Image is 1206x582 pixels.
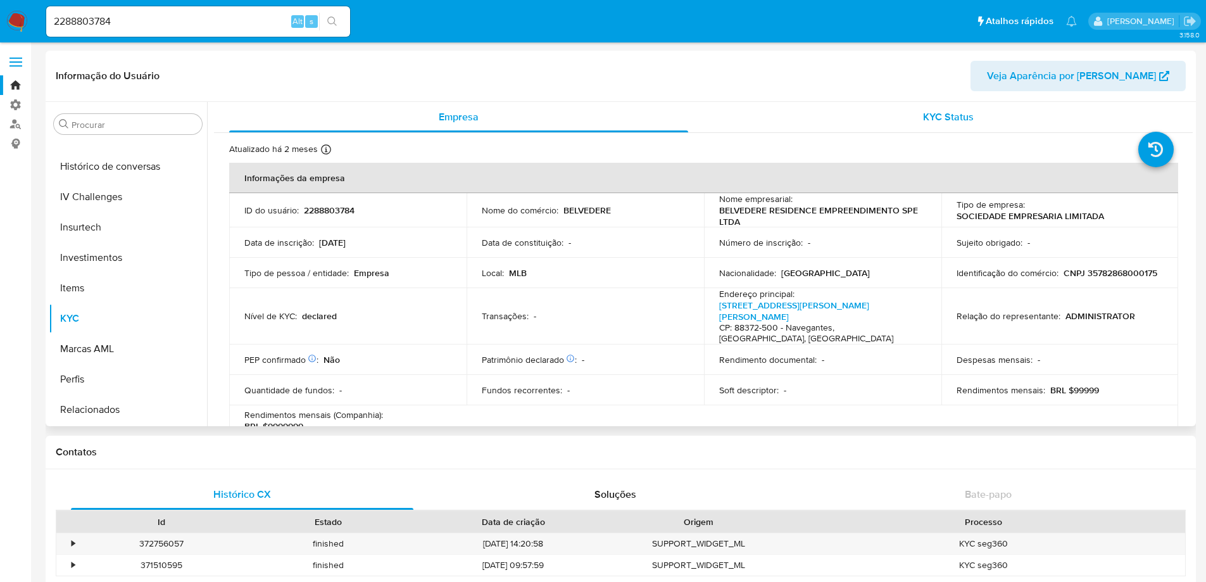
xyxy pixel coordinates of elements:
div: Estado [254,516,403,528]
p: - [567,384,570,396]
div: [DATE] 09:57:59 [411,555,615,576]
p: 2288803784 [304,205,355,216]
p: Sujeito obrigado : [957,237,1022,248]
p: Soft descriptor : [719,384,779,396]
p: Tipo de pessoa / entidade : [244,267,349,279]
div: 372756057 [79,533,245,554]
div: [DATE] 14:20:58 [411,533,615,554]
p: Data de constituição : [482,237,563,248]
p: - [822,354,824,365]
p: Número de inscrição : [719,237,803,248]
p: Nome do comércio : [482,205,558,216]
h1: Contatos [56,446,1186,459]
div: Data de criação [420,516,606,528]
p: Nome empresarial : [719,193,793,205]
button: Procurar [59,119,69,129]
div: Processo [791,516,1176,528]
p: Rendimento documental : [719,354,817,365]
p: - [808,237,810,248]
div: • [72,538,75,550]
p: Empresa [354,267,389,279]
input: Pesquise usuários ou casos... [46,13,350,30]
p: Rendimentos mensais (Companhia) : [244,409,383,421]
span: Atalhos rápidos [986,15,1053,28]
p: Atualizado há 2 meses [229,143,318,155]
p: BELVEDERE [563,205,611,216]
button: search-icon [319,13,345,30]
p: ADMINISTRATOR [1065,310,1135,322]
p: BRL $99999 [1050,384,1099,396]
p: Patrimônio declarado : [482,354,577,365]
p: Relação do representante : [957,310,1060,322]
span: s [310,15,313,27]
button: Perfis [49,364,207,395]
span: Histórico CX [213,487,271,502]
p: MLB [509,267,527,279]
p: - [784,384,786,396]
p: PEP confirmado : [244,354,318,365]
div: 371510595 [79,555,245,576]
p: - [1038,354,1040,365]
p: CNPJ 35782868000175 [1064,267,1157,279]
button: Investimentos [49,243,207,273]
p: Local : [482,267,504,279]
p: Nível de KYC : [244,310,297,322]
span: Bate-papo [965,487,1012,502]
h1: Informação do Usuário [56,70,160,82]
div: finished [245,533,411,554]
p: ID do usuário : [244,205,299,216]
span: Veja Aparência por [PERSON_NAME] [987,61,1156,91]
p: - [582,354,584,365]
div: • [72,559,75,571]
p: - [568,237,571,248]
p: BELVEDERE RESIDENCE EMPREENDIMENTO SPE LTDA [719,205,921,227]
p: Fundos recorrentes : [482,384,562,396]
p: - [534,310,536,322]
p: [GEOGRAPHIC_DATA] [781,267,870,279]
p: [DATE] [319,237,346,248]
div: SUPPORT_WIDGET_ML [615,533,782,554]
span: Empresa [439,110,479,124]
a: Sair [1183,15,1197,28]
button: Histórico de conversas [49,151,207,182]
th: Informações da empresa [229,163,1178,193]
div: KYC seg360 [782,533,1185,554]
input: Procurar [72,119,197,130]
button: Insurtech [49,212,207,243]
div: Origem [624,516,773,528]
a: [STREET_ADDRESS][PERSON_NAME][PERSON_NAME] [719,299,869,323]
p: SOCIEDADE EMPRESARIA LIMITADA [957,210,1104,222]
h4: CP: 88372-500 - Navegantes, [GEOGRAPHIC_DATA], [GEOGRAPHIC_DATA] [719,322,921,345]
p: declared [302,310,337,322]
button: Veja Aparência por [PERSON_NAME] [970,61,1186,91]
p: Nacionalidade : [719,267,776,279]
p: Tipo de empresa : [957,199,1025,210]
p: Rendimentos mensais : [957,384,1045,396]
p: - [339,384,342,396]
span: KYC Status [923,110,974,124]
p: BRL $9999999 [244,421,303,432]
p: - [1027,237,1030,248]
div: Id [87,516,236,528]
span: Soluções [594,487,636,502]
button: Items [49,273,207,303]
span: Alt [292,15,303,27]
p: Quantidade de fundos : [244,384,334,396]
div: finished [245,555,411,576]
button: Marcas AML [49,334,207,364]
p: Identificação do comércio : [957,267,1058,279]
p: mariana.godoy@mercadopago.com.br [1107,15,1179,27]
div: SUPPORT_WIDGET_ML [615,555,782,576]
div: KYC seg360 [782,555,1185,576]
p: Endereço principal : [719,288,795,300]
button: Relacionados [49,395,207,425]
button: IV Challenges [49,182,207,212]
p: Não [323,354,340,365]
p: Transações : [482,310,529,322]
p: Despesas mensais : [957,354,1033,365]
button: KYC [49,303,207,334]
p: Data de inscrição : [244,237,314,248]
a: Notificações [1066,16,1077,27]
